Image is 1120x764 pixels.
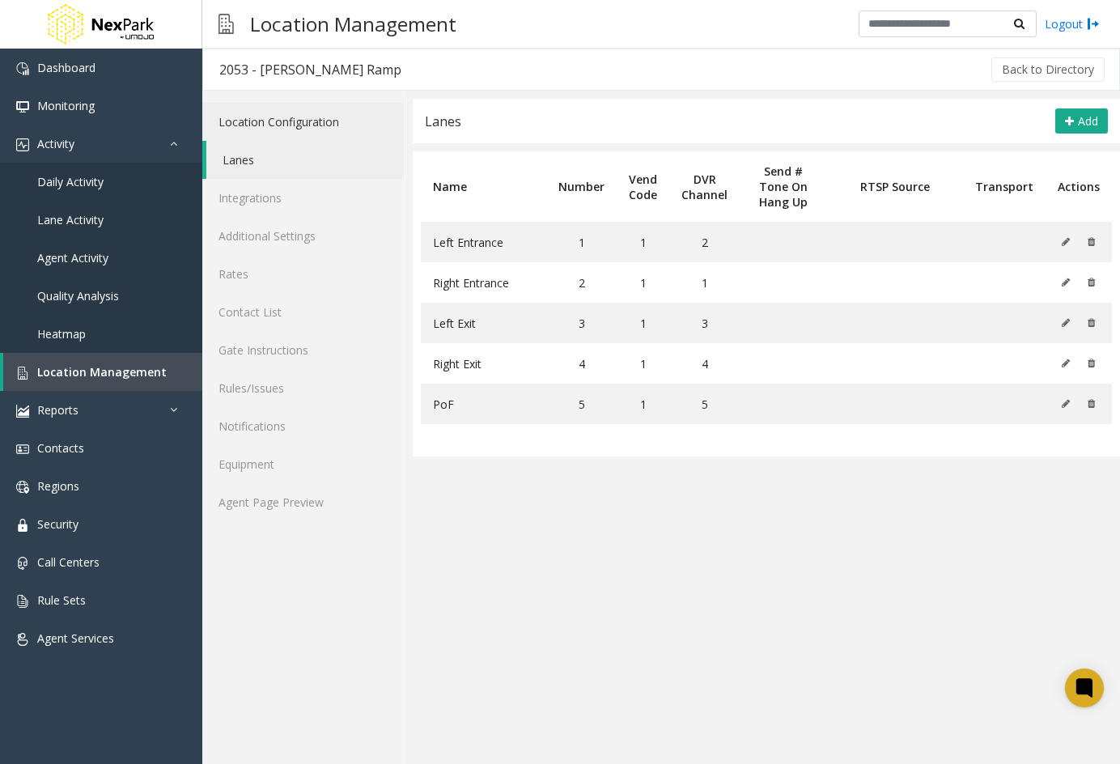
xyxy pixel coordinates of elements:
[1046,151,1112,222] th: Actions
[617,151,669,222] th: Vend Code
[991,57,1105,82] button: Back to Directory
[37,60,95,75] span: Dashboard
[617,303,669,343] td: 1
[433,275,509,291] span: Right Entrance
[669,343,740,384] td: 4
[1055,108,1108,134] button: Add
[202,217,404,255] a: Additional Settings
[546,343,617,384] td: 4
[37,630,114,646] span: Agent Services
[37,402,78,418] span: Reports
[16,405,29,418] img: 'icon'
[669,151,740,222] th: DVR Channel
[37,136,74,151] span: Activity
[242,4,465,44] h3: Location Management
[3,353,202,391] a: Location Management
[433,235,503,250] span: Left Entrance
[16,100,29,113] img: 'icon'
[16,633,29,646] img: 'icon'
[617,384,669,424] td: 1
[16,443,29,456] img: 'icon'
[669,303,740,343] td: 3
[202,483,404,521] a: Agent Page Preview
[546,151,617,222] th: Number
[37,212,104,227] span: Lane Activity
[37,554,100,570] span: Call Centers
[202,179,404,217] a: Integrations
[202,103,404,141] a: Location Configuration
[669,222,740,262] td: 2
[37,364,167,380] span: Location Management
[16,557,29,570] img: 'icon'
[433,397,454,412] span: PoF
[433,356,482,371] span: Right Exit
[202,369,404,407] a: Rules/Issues
[37,440,84,456] span: Contacts
[37,478,79,494] span: Regions
[425,111,461,132] div: Lanes
[1087,15,1100,32] img: logout
[546,384,617,424] td: 5
[546,303,617,343] td: 3
[617,222,669,262] td: 1
[202,407,404,445] a: Notifications
[546,222,617,262] td: 1
[37,516,78,532] span: Security
[202,255,404,293] a: Rates
[16,62,29,75] img: 'icon'
[37,288,119,303] span: Quality Analysis
[219,59,401,80] div: 2053 - [PERSON_NAME] Ramp
[433,316,476,331] span: Left Exit
[37,326,86,342] span: Heatmap
[546,262,617,303] td: 2
[740,151,827,222] th: Send # Tone On Hang Up
[669,262,740,303] td: 1
[37,250,108,265] span: Agent Activity
[617,343,669,384] td: 1
[218,4,234,44] img: pageIcon
[202,331,404,369] a: Gate Instructions
[16,481,29,494] img: 'icon'
[1078,113,1098,129] span: Add
[16,595,29,608] img: 'icon'
[37,174,104,189] span: Daily Activity
[37,592,86,608] span: Rule Sets
[206,141,404,179] a: Lanes
[16,519,29,532] img: 'icon'
[37,98,95,113] span: Monitoring
[16,367,29,380] img: 'icon'
[16,138,29,151] img: 'icon'
[202,293,404,331] a: Contact List
[617,262,669,303] td: 1
[202,445,404,483] a: Equipment
[421,151,546,222] th: Name
[669,384,740,424] td: 5
[827,151,963,222] th: RTSP Source
[1045,15,1100,32] a: Logout
[963,151,1046,222] th: Transport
